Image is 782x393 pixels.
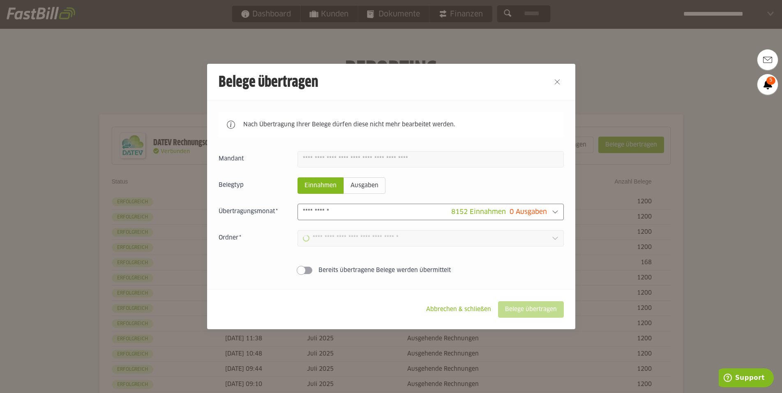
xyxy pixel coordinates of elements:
a: 5 [757,74,778,95]
iframe: Öffnet ein Widget, in dem Sie weitere Informationen finden [719,368,774,389]
sl-radio-button: Einnahmen [298,177,344,194]
sl-button: Abbrechen & schließen [419,301,498,318]
span: 8152 Einnahmen [451,209,506,215]
span: 5 [766,77,775,85]
span: 0 Ausgaben [510,209,547,215]
sl-switch: Bereits übertragene Belege werden übermittelt [219,266,564,274]
sl-button: Belege übertragen [498,301,564,318]
sl-radio-button: Ausgaben [344,177,385,194]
